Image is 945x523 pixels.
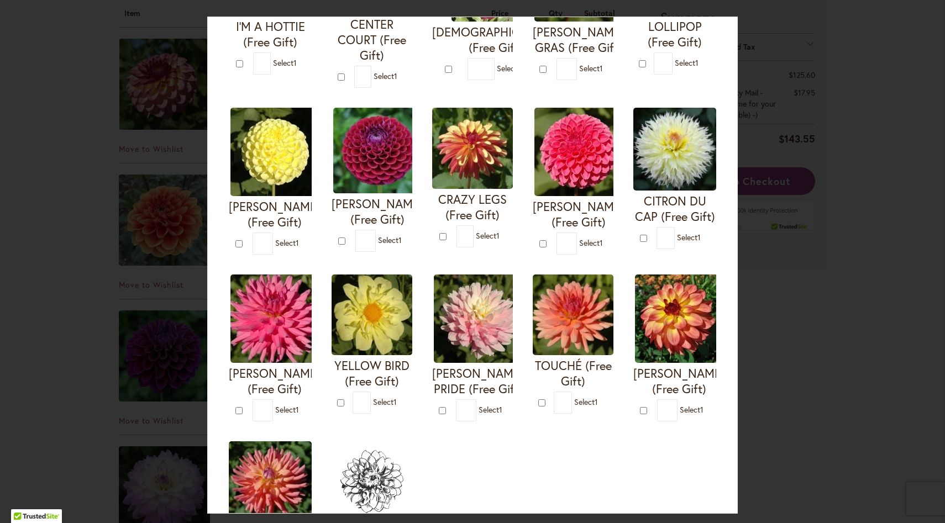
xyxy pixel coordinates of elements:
[296,404,299,415] span: 1
[476,230,500,240] span: Select
[378,235,402,245] span: Select
[533,358,613,389] h4: TOUCHÉ (Free Gift)
[534,108,623,196] img: REBECCA LYNN (Free Gift)
[432,108,513,189] img: CRAZY LEGS (Free Gift)
[633,366,725,397] h4: [PERSON_NAME] (Free Gift)
[633,108,716,191] img: CITRON DU CAP (Free Gift)
[579,237,603,248] span: Select
[432,24,559,55] h4: [DEMOGRAPHIC_DATA] (Free Gift)
[600,63,603,73] span: 1
[8,484,39,515] iframe: Launch Accessibility Center
[533,274,613,355] img: TOUCHÉ (Free Gift)
[230,108,319,196] img: NETTIE (Free Gift)
[600,237,603,248] span: 1
[533,24,624,55] h4: [PERSON_NAME] GRAS (Free Gift)
[497,63,521,73] span: Select
[229,199,321,230] h4: [PERSON_NAME] (Free Gift)
[432,192,513,223] h4: CRAZY LEGS (Free Gift)
[695,57,699,68] span: 1
[332,358,412,389] h4: YELLOW BIRD (Free Gift)
[595,397,598,407] span: 1
[633,193,716,224] h4: CITRON DU CAP (Free Gift)
[332,196,423,227] h4: [PERSON_NAME] (Free Gift)
[332,274,412,355] img: YELLOW BIRD (Free Gift)
[479,404,502,415] span: Select
[434,274,522,363] img: CHILSON'S PRIDE (Free Gift)
[293,57,297,68] span: 1
[229,19,312,50] h4: I'M A HOTTIE (Free Gift)
[533,199,624,230] h4: [PERSON_NAME] (Free Gift)
[229,366,321,397] h4: [PERSON_NAME] (Free Gift)
[398,235,402,245] span: 1
[374,71,397,81] span: Select
[332,441,412,522] img: NO FREE GIFT REQUESTED
[393,397,397,407] span: 1
[394,71,397,81] span: 1
[579,63,603,73] span: Select
[432,366,524,397] h4: [PERSON_NAME] PRIDE (Free Gift)
[675,57,699,68] span: Select
[680,404,704,415] span: Select
[635,274,723,363] img: MAI TAI (Free Gift)
[333,108,422,193] img: IVANETTI (Free Gift)
[332,17,412,63] h4: CENTER COURT (Free Gift)
[633,19,716,50] h4: LOLLIPOP (Free Gift)
[273,57,297,68] span: Select
[677,232,701,242] span: Select
[700,404,704,415] span: 1
[230,274,319,363] img: HERBERT SMITH (Free Gift)
[296,237,299,248] span: 1
[574,397,598,407] span: Select
[499,404,502,415] span: 1
[275,237,299,248] span: Select
[697,232,701,242] span: 1
[496,230,500,240] span: 1
[275,404,299,415] span: Select
[373,397,397,407] span: Select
